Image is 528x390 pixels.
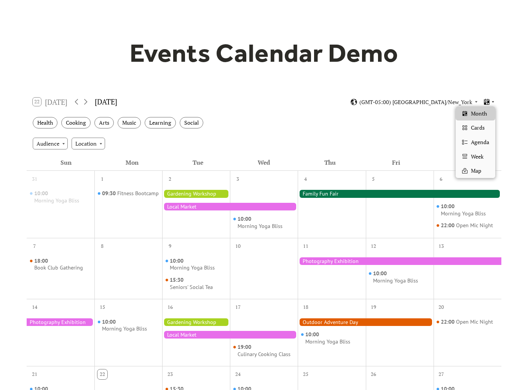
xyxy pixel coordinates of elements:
[118,37,410,69] h1: Events Calendar Demo
[471,167,481,175] span: Map
[471,138,489,146] span: Agenda
[471,109,487,118] span: Month
[471,152,483,161] span: Week
[471,124,485,132] span: Cards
